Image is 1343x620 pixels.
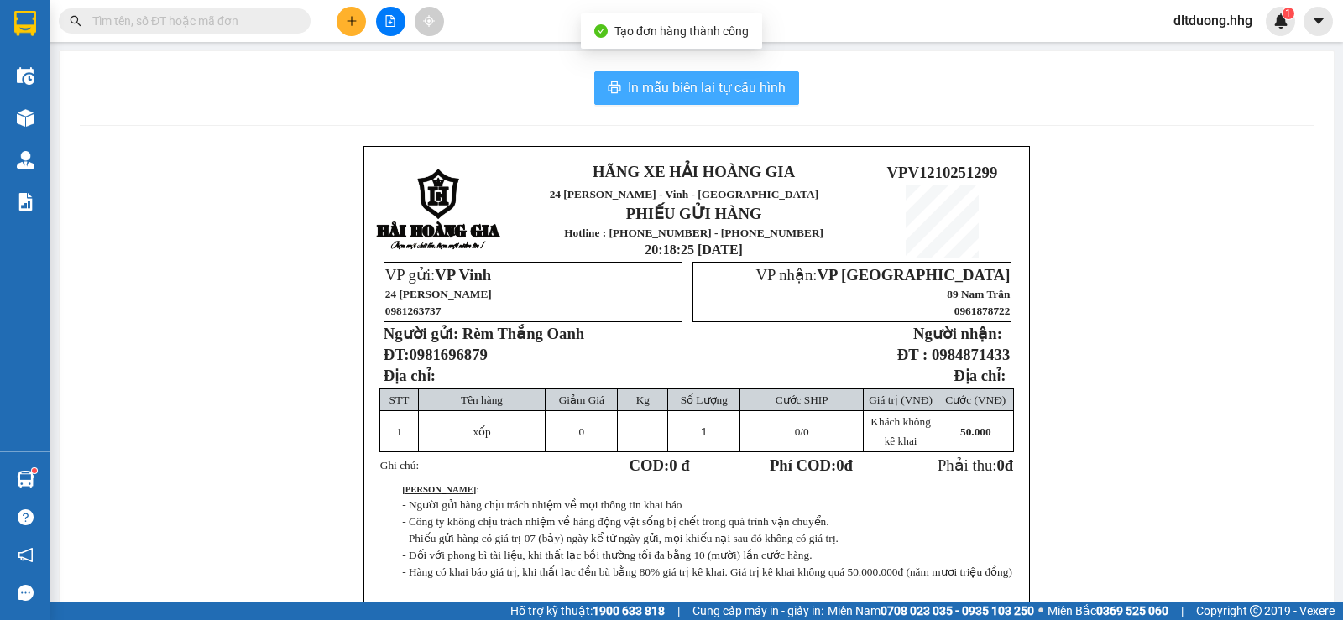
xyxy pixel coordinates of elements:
span: - Đối với phong bì tài liệu, khi thất lạc bồi thường tối đa bằng 10 (mười) lần cước hàng. [402,549,812,561]
strong: PHIẾU GỬI HÀNG [626,205,762,222]
span: 1 [1285,8,1291,19]
span: Miền Bắc [1048,602,1168,620]
span: 0981263737 [385,305,442,317]
span: notification [18,547,34,563]
span: Địa chỉ: [384,367,436,384]
span: search [70,15,81,27]
span: Giá trị (VNĐ) [869,393,933,406]
span: - Hàng có khai báo giá trị, khi thất lạc đền bù bằng 80% giá trị kê khai. Giá trị kê khai không q... [402,565,1012,578]
span: 1 [396,425,402,438]
span: Tạo đơn hàng thành công [614,24,749,38]
span: - Phiếu gửi hàng có giá trị 07 (bảy) ngày kể từ ngày gửi, mọi khiếu nại sau đó không có giá trị. [402,532,839,544]
span: Miền Nam [828,602,1034,620]
span: | [1181,602,1184,620]
span: VP nhận: [755,266,1010,284]
span: 0 [996,456,1004,474]
span: In mẫu biên lai tự cấu hình [628,77,786,98]
span: 24 [PERSON_NAME] - Vinh - [GEOGRAPHIC_DATA] [40,56,163,100]
strong: ĐT : [897,346,928,363]
span: 50.000 [960,425,991,438]
strong: Hotline : [PHONE_NUMBER] - [PHONE_NUMBER] [564,227,823,239]
strong: Người nhận: [913,325,1002,342]
strong: 0369 525 060 [1096,604,1168,617]
button: printerIn mẫu biên lai tự cấu hình [594,71,799,105]
button: file-add [376,7,405,36]
sup: 1 [1283,8,1294,19]
span: xốp [473,425,490,438]
span: - Công ty không chịu trách nhiệm về hàng động vật sống bị chết trong quá trình vận chuyển. [402,515,828,528]
span: : [402,485,478,494]
span: Kg [636,393,650,406]
span: 24 [PERSON_NAME] [385,288,492,300]
span: VP Vinh [435,266,491,284]
span: Rèm Thắng Oanh [462,325,584,342]
img: warehouse-icon [17,471,34,488]
span: file-add [384,15,396,27]
strong: 0708 023 035 - 0935 103 250 [881,604,1034,617]
span: Phải thu: [938,456,1013,474]
strong: [PERSON_NAME] [402,485,476,494]
span: VPV1210251299 [887,164,998,181]
span: /0 [795,425,809,438]
span: Khách không kê khai [870,415,930,447]
strong: HÃNG XE HẢI HOÀNG GIA [54,17,159,53]
button: plus [337,7,366,36]
span: 1 [701,425,707,438]
img: logo [376,169,502,252]
img: warehouse-icon [17,109,34,127]
span: VP gửi: [385,266,491,284]
span: đ [1005,456,1013,474]
span: Ghi chú: [380,459,419,472]
img: warehouse-icon [17,67,34,85]
img: logo-vxr [14,11,36,36]
img: solution-icon [17,193,34,211]
sup: 1 [32,468,37,473]
span: 89 Nam Trân [947,288,1010,300]
button: aim [415,7,444,36]
img: logo [9,70,38,153]
span: dltduong.hhg [1160,10,1266,31]
span: STT [389,393,410,406]
strong: Phí COD: đ [770,456,853,474]
span: 0981696879 [410,346,488,363]
span: 0961878722 [954,305,1011,317]
span: Giảm Giá [559,393,604,406]
strong: Người gửi: [384,325,458,342]
span: 0984871433 [932,346,1010,363]
span: printer [608,81,621,96]
strong: 1900 633 818 [593,604,665,617]
span: 24 [PERSON_NAME] - Vinh - [GEOGRAPHIC_DATA] [550,188,819,201]
span: plus [346,15,358,27]
span: | [677,602,680,620]
span: copyright [1250,605,1262,617]
span: aim [423,15,435,27]
button: caret-down [1304,7,1333,36]
img: warehouse-icon [17,151,34,169]
span: Cước (VNĐ) [945,393,1006,406]
span: 0 [836,456,844,474]
strong: Địa chỉ: [954,367,1006,384]
strong: ĐT: [384,346,488,363]
span: check-circle [594,24,608,38]
span: caret-down [1311,13,1326,29]
span: 0 [795,425,801,438]
span: - Người gửi hàng chịu trách nhiệm về mọi thông tin khai báo [402,498,682,511]
span: message [18,585,34,601]
span: Hỗ trợ kỹ thuật: [510,602,665,620]
input: Tìm tên, số ĐT hoặc mã đơn [92,12,290,30]
span: 0 đ [669,456,689,474]
img: icon-new-feature [1273,13,1288,29]
span: VP [GEOGRAPHIC_DATA] [817,266,1010,284]
span: Tên hàng [461,393,503,406]
span: 20:18:25 [DATE] [645,242,743,257]
strong: PHIẾU GỬI HÀNG [65,122,149,159]
span: question-circle [18,509,34,525]
strong: HÃNG XE HẢI HOÀNG GIA [593,163,795,180]
span: Số Lượng [681,393,728,406]
span: 0 [579,425,585,438]
span: Cước SHIP [776,393,828,406]
span: Cung cấp máy in - giấy in: [692,602,823,620]
span: ⚪️ [1038,607,1043,614]
strong: COD: [630,456,690,474]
